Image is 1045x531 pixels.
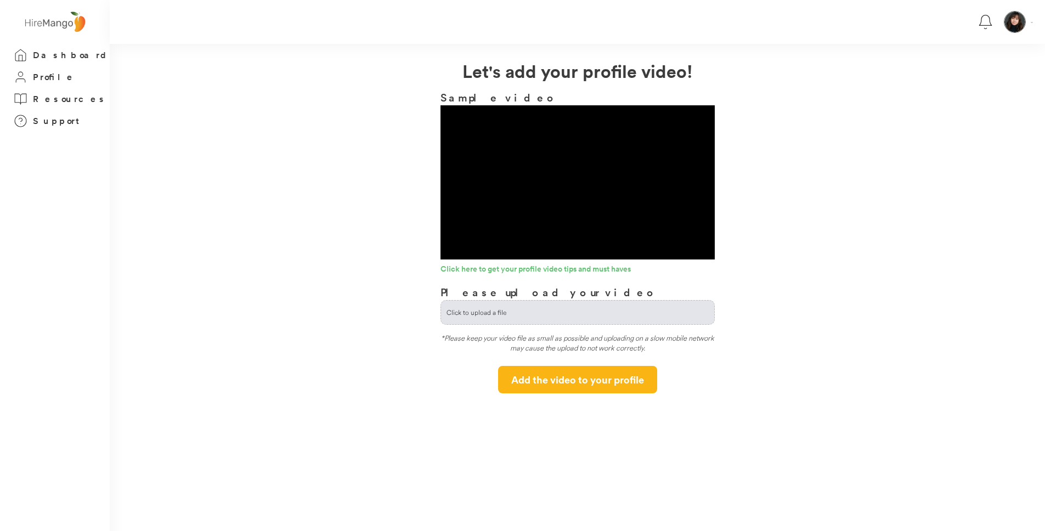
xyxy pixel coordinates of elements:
h3: Sample video [440,89,715,105]
div: Progress Bar [534,251,598,252]
button: Add the video to your profile [498,366,657,393]
div: Video Player [440,105,715,259]
img: for%20resume.JPG.png [1004,12,1025,32]
img: Vector [1031,22,1033,23]
span: 1:12 [611,248,621,254]
h3: Support [33,114,84,128]
div: *Please keep your video file as small as possible and uploading on a slow mobile network may caus... [440,333,715,358]
div: Quality Levels [671,243,693,259]
h3: Please upload your video [440,284,657,300]
h2: Let's add your profile video! [110,58,1045,84]
h3: Profile [33,70,76,84]
span: - [609,248,611,254]
a: Click here to get your profile video tips and must haves [440,265,715,276]
img: logo%20-%20hiremango%20gray.png [21,9,88,35]
h3: Dashboard [33,48,110,62]
h3: Resources [33,92,107,106]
